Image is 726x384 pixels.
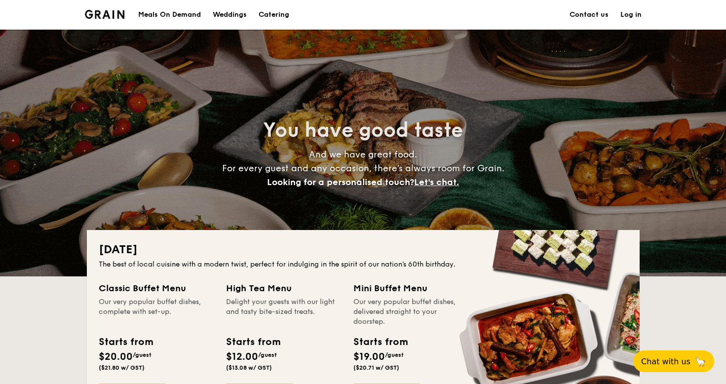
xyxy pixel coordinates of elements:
div: Starts from [226,335,280,349]
span: /guest [385,351,404,358]
span: 🦙 [694,356,706,367]
a: Logotype [85,10,125,19]
span: /guest [258,351,277,358]
span: Looking for a personalised touch? [267,177,414,188]
div: Delight your guests with our light and tasty bite-sized treats. [226,297,342,327]
div: Our very popular buffet dishes, complete with set-up. [99,297,214,327]
div: High Tea Menu [226,281,342,295]
h2: [DATE] [99,242,628,258]
div: Starts from [99,335,153,349]
span: ($21.80 w/ GST) [99,364,145,371]
div: Mini Buffet Menu [353,281,469,295]
div: Starts from [353,335,407,349]
span: Let's chat. [414,177,459,188]
span: You have good taste [263,118,463,142]
span: Chat with us [641,357,690,366]
span: ($13.08 w/ GST) [226,364,272,371]
button: Chat with us🦙 [633,350,714,372]
span: /guest [133,351,152,358]
div: Classic Buffet Menu [99,281,214,295]
span: $20.00 [99,351,133,363]
span: $12.00 [226,351,258,363]
div: Our very popular buffet dishes, delivered straight to your doorstep. [353,297,469,327]
div: The best of local cuisine with a modern twist, perfect for indulging in the spirit of our nation’... [99,260,628,269]
span: And we have great food. For every guest and any occasion, there’s always room for Grain. [222,149,504,188]
span: $19.00 [353,351,385,363]
img: Grain [85,10,125,19]
span: ($20.71 w/ GST) [353,364,399,371]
